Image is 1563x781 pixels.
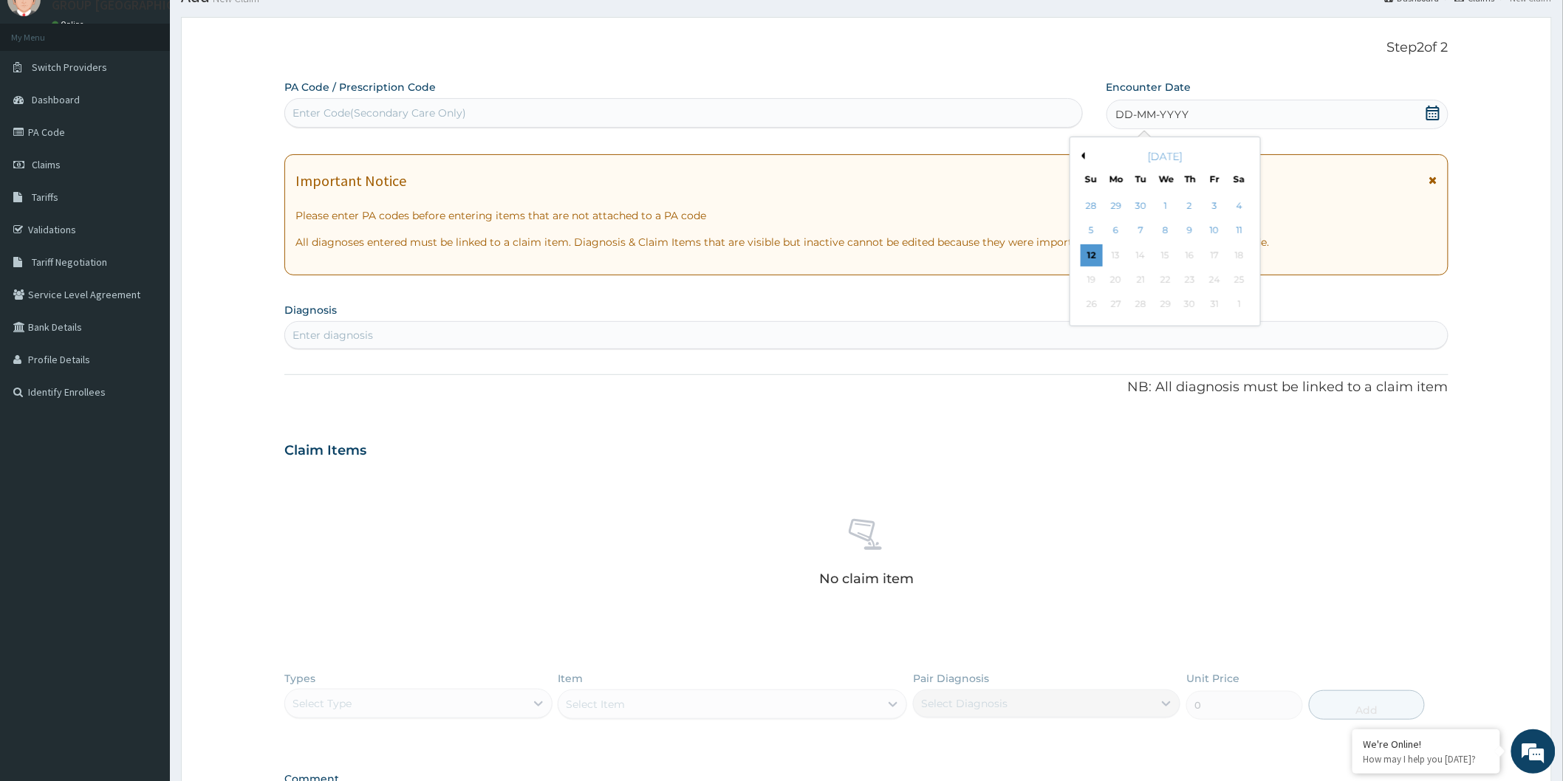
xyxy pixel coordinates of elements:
label: PA Code / Prescription Code [284,80,436,94]
img: d_794563401_company_1708531726252_794563401 [27,74,60,111]
div: Choose Thursday, October 2nd, 2025 [1179,195,1201,217]
div: Not available Tuesday, October 28th, 2025 [1129,294,1152,316]
div: Not available Wednesday, October 22nd, 2025 [1154,269,1176,291]
div: Not available Thursday, October 30th, 2025 [1179,294,1201,316]
div: Choose Monday, September 29th, 2025 [1105,195,1127,217]
div: Not available Friday, October 31st, 2025 [1203,294,1225,316]
span: Dashboard [32,93,80,106]
span: DD-MM-YYYY [1116,107,1189,122]
div: Choose Monday, October 6th, 2025 [1105,220,1127,242]
div: Choose Tuesday, September 30th, 2025 [1129,195,1152,217]
div: We [1159,173,1172,185]
div: Not available Monday, October 20th, 2025 [1105,269,1127,291]
a: Online [52,19,87,30]
div: Not available Monday, October 27th, 2025 [1105,294,1127,316]
div: month 2025-10 [1079,194,1251,317]
div: Fr [1208,173,1221,185]
div: Choose Saturday, October 4th, 2025 [1228,195,1250,217]
div: Choose Sunday, October 12th, 2025 [1080,244,1102,266]
p: No claim item [819,571,914,586]
p: Step 2 of 2 [284,40,1449,56]
label: Diagnosis [284,303,337,317]
div: Tu [1134,173,1146,185]
p: NB: All diagnosis must be linked to a claim item [284,378,1449,397]
span: Claims [32,158,61,171]
div: Choose Sunday, October 5th, 2025 [1080,220,1102,242]
h3: Claim Items [284,443,366,459]
span: Tariffs [32,190,58,204]
div: Not available Friday, October 24th, 2025 [1203,269,1225,291]
div: [DATE] [1076,149,1254,164]
span: Tariff Negotiation [32,255,107,269]
div: Not available Tuesday, October 21st, 2025 [1129,269,1152,291]
div: Not available Tuesday, October 14th, 2025 [1129,244,1152,266]
div: Choose Wednesday, October 8th, 2025 [1154,220,1176,242]
textarea: Type your message and hit 'Enter' [7,403,281,455]
div: Chat with us now [77,83,248,102]
div: Mo [1109,173,1122,185]
p: How may I help you today? [1364,753,1489,765]
div: Not available Thursday, October 16th, 2025 [1179,244,1201,266]
div: Minimize live chat window [242,7,278,43]
span: We're online! [86,186,204,335]
div: Not available Saturday, October 25th, 2025 [1228,269,1250,291]
div: Not available Sunday, October 26th, 2025 [1080,294,1102,316]
div: Choose Friday, October 3rd, 2025 [1203,195,1225,217]
div: Choose Saturday, October 11th, 2025 [1228,220,1250,242]
div: Not available Wednesday, October 29th, 2025 [1154,294,1176,316]
div: Choose Wednesday, October 1st, 2025 [1154,195,1176,217]
label: Encounter Date [1107,80,1191,94]
div: Not available Wednesday, October 15th, 2025 [1154,244,1176,266]
div: Choose Friday, October 10th, 2025 [1203,220,1225,242]
div: We're Online! [1364,737,1489,751]
button: Previous Month [1078,152,1085,159]
div: Not available Saturday, November 1st, 2025 [1228,294,1250,316]
div: Th [1183,173,1196,185]
div: Choose Sunday, September 28th, 2025 [1080,195,1102,217]
p: Please enter PA codes before entering items that are not attached to a PA code [295,208,1437,223]
div: Not available Friday, October 17th, 2025 [1203,244,1225,266]
div: Enter Code(Secondary Care Only) [293,106,466,120]
div: Not available Sunday, October 19th, 2025 [1080,269,1102,291]
div: Choose Thursday, October 9th, 2025 [1179,220,1201,242]
p: All diagnoses entered must be linked to a claim item. Diagnosis & Claim Items that are visible bu... [295,235,1437,250]
div: Not available Saturday, October 18th, 2025 [1228,244,1250,266]
h1: Important Notice [295,173,406,189]
div: Sa [1233,173,1245,185]
div: Enter diagnosis [293,328,373,343]
div: Not available Thursday, October 23rd, 2025 [1179,269,1201,291]
span: Switch Providers [32,61,107,74]
div: Choose Tuesday, October 7th, 2025 [1129,220,1152,242]
div: Su [1084,173,1097,185]
div: Not available Monday, October 13th, 2025 [1105,244,1127,266]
